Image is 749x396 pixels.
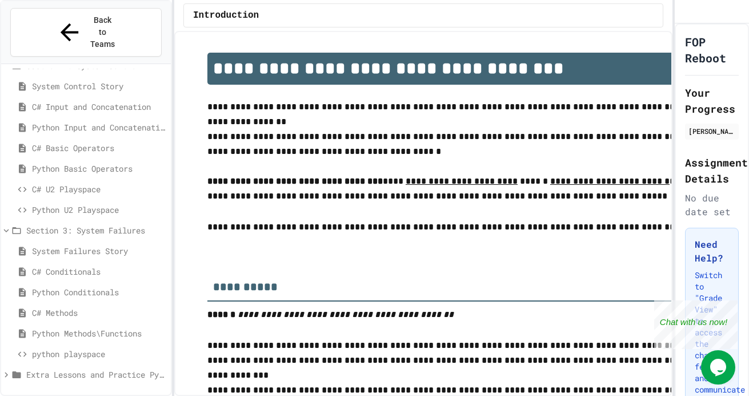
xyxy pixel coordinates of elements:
h3: Need Help? [695,237,729,265]
div: [PERSON_NAME] [688,126,735,136]
h1: FOP Reboot [685,34,739,66]
span: Python Methods\Functions [32,327,166,339]
span: C# U2 Playspace [32,183,166,195]
span: C# Methods [32,307,166,319]
span: C# Basic Operators [32,142,166,154]
span: Extra Lessons and Practice Python [26,369,166,381]
span: Back to Teams [90,14,117,50]
span: System Failures Story [32,245,166,257]
span: Python U2 Playspace [32,204,166,216]
span: Python Input and Concatenation [32,121,166,133]
span: Introduction [193,9,259,22]
span: System Control Story [32,80,166,92]
iframe: chat widget [701,350,738,385]
div: No due date set [685,191,739,219]
span: Python Conditionals [32,286,166,298]
button: Back to Teams [10,8,162,57]
span: C# Input and Concatenation [32,101,166,113]
h2: Assignment Details [685,155,739,187]
span: Section 3: System Failures [26,224,166,236]
span: Python Basic Operators [32,163,166,175]
span: C# Conditionals [32,266,166,278]
iframe: chat widget [654,300,738,349]
h2: Your Progress [685,85,739,117]
span: python playspace [32,348,166,360]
